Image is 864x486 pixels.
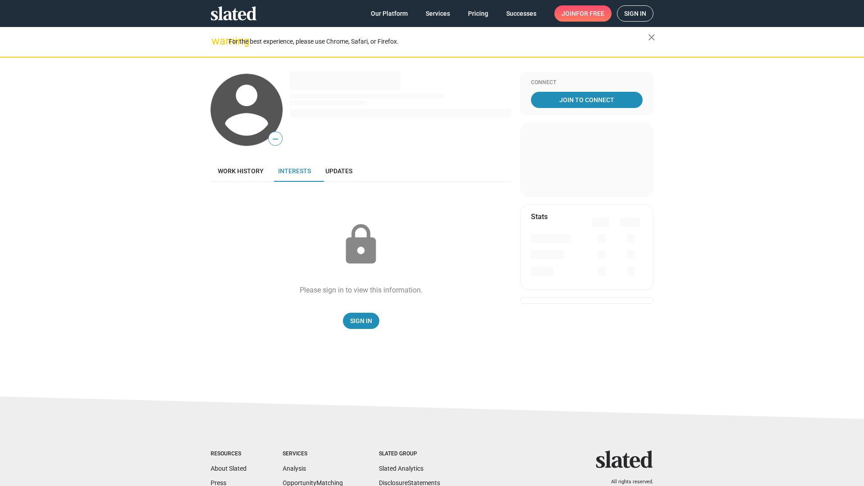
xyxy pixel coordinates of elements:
[283,465,306,472] a: Analysis
[562,5,604,22] span: Join
[531,92,643,108] a: Join To Connect
[461,5,495,22] a: Pricing
[379,450,440,458] div: Slated Group
[624,6,646,21] span: Sign in
[318,160,360,182] a: Updates
[211,36,222,46] mat-icon: warning
[343,313,379,329] a: Sign In
[426,5,450,22] span: Services
[533,92,641,108] span: Join To Connect
[379,465,423,472] a: Slated Analytics
[364,5,415,22] a: Our Platform
[211,465,247,472] a: About Slated
[283,450,343,458] div: Services
[506,5,536,22] span: Successes
[271,160,318,182] a: Interests
[278,167,311,175] span: Interests
[338,222,383,267] mat-icon: lock
[300,285,423,295] div: Please sign in to view this information.
[418,5,457,22] a: Services
[646,32,657,43] mat-icon: close
[554,5,612,22] a: Joinfor free
[531,79,643,86] div: Connect
[218,167,264,175] span: Work history
[576,5,604,22] span: for free
[499,5,544,22] a: Successes
[468,5,488,22] span: Pricing
[325,167,352,175] span: Updates
[269,133,282,145] span: —
[350,313,372,329] span: Sign In
[617,5,653,22] a: Sign in
[531,212,548,221] mat-card-title: Stats
[229,36,648,48] div: For the best experience, please use Chrome, Safari, or Firefox.
[211,450,247,458] div: Resources
[371,5,408,22] span: Our Platform
[211,160,271,182] a: Work history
